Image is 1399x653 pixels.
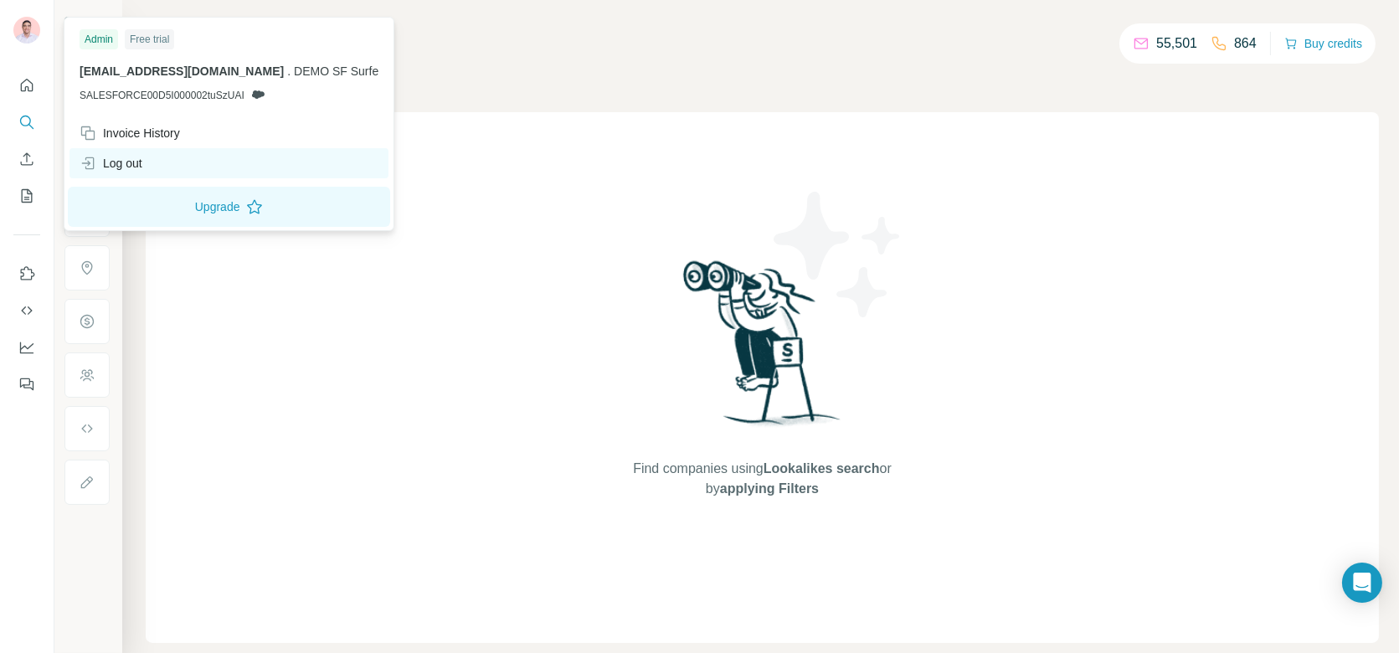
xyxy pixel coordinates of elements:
h4: Search [146,20,1379,44]
button: Buy credits [1284,32,1362,55]
button: Search [13,107,40,137]
span: [EMAIL_ADDRESS][DOMAIN_NAME] [80,64,284,78]
img: Surfe Illustration - Woman searching with binoculars [676,256,850,443]
button: Use Surfe API [13,296,40,326]
button: Dashboard [13,332,40,362]
div: Admin [80,29,118,49]
div: Invoice History [80,125,180,141]
button: Enrich CSV [13,144,40,174]
div: Log out [80,155,142,172]
button: Use Surfe on LinkedIn [13,259,40,289]
img: Avatar [13,17,40,44]
button: Upgrade [68,187,390,227]
img: Surfe Illustration - Stars [763,179,913,330]
span: DEMO SF Surfe [294,64,378,78]
button: Quick start [13,70,40,100]
span: . [287,64,291,78]
div: Open Intercom Messenger [1342,563,1382,603]
p: 55,501 [1156,33,1197,54]
span: applying Filters [720,481,819,496]
button: My lists [13,181,40,211]
span: Lookalikes search [764,461,880,476]
div: Free trial [125,29,174,49]
span: SALESFORCE00D5I000002tuSzUAI [80,88,244,103]
button: Show [52,10,121,35]
button: Feedback [13,369,40,399]
span: Find companies using or by [628,459,896,499]
p: 864 [1234,33,1257,54]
